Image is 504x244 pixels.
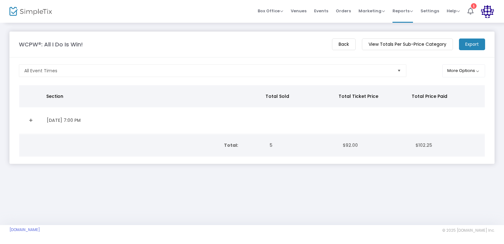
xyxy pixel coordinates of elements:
span: All Event Times [24,68,57,74]
m-button: Export [459,39,485,50]
span: 5 [270,142,272,148]
m-button: Back [332,39,356,50]
td: [DATE] 7:00 PM [43,107,264,134]
span: $102.25 [415,142,432,148]
div: Data table [19,134,485,157]
span: Settings [421,3,439,19]
button: Select [395,65,404,77]
span: Orders [336,3,351,19]
span: Total Ticket Price [339,93,378,99]
b: Total: [224,142,238,148]
th: Total Sold [262,85,335,107]
a: [DOMAIN_NAME] [9,227,40,232]
span: Events [314,3,328,19]
span: Marketing [358,8,385,14]
th: Section [43,85,262,107]
a: Expand Details [23,115,39,125]
span: Venues [291,3,306,19]
button: More Options [442,64,485,77]
span: Reports [392,8,413,14]
div: Data table [19,85,485,134]
span: © 2025 [DOMAIN_NAME] Inc. [442,228,495,233]
div: 1 [471,3,477,9]
m-panel-title: WCPW®: All I Do Is Win! [19,40,83,49]
m-button: View Totals Per Sub-Price Category [362,39,453,50]
span: Box Office [258,8,283,14]
span: $92.00 [343,142,358,148]
span: Total Price Paid [412,93,447,99]
span: Help [447,8,460,14]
